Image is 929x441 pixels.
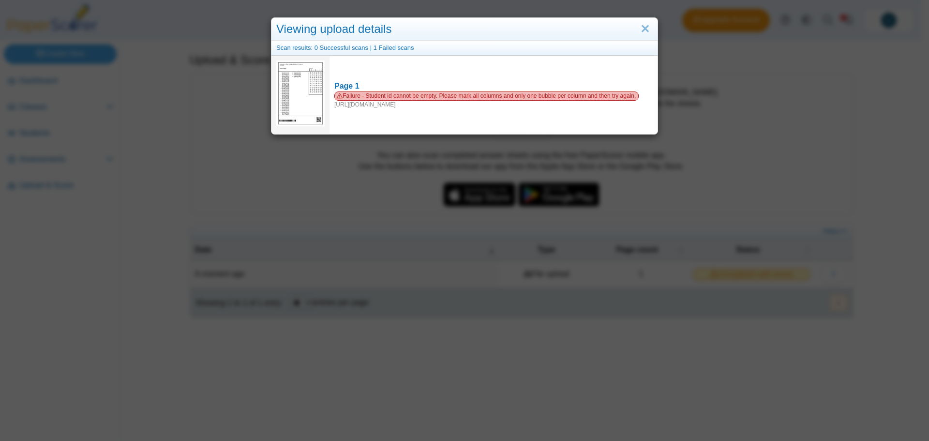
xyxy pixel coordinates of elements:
[334,91,639,101] span: Failure - Student id cannot be empty. Please mark all columns and only one bubble per column and ...
[334,81,653,91] div: Page 1
[334,91,653,109] div: [URL][DOMAIN_NAME]
[271,41,658,56] div: Scan results: 0 Successful scans | 1 Failed scans
[638,21,653,37] a: Close
[271,18,658,41] div: Viewing upload details
[276,61,325,126] img: web_jq7xUVoyEdWb2KP1S8LnAkUZqVDJynJ6gj3UHm9a_OCTOBER_1_2025T15_2_8_797000000.jpg
[330,76,658,114] a: Page 1 Failure - Student id cannot be empty. Please mark all columns and only one bubble per colu...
